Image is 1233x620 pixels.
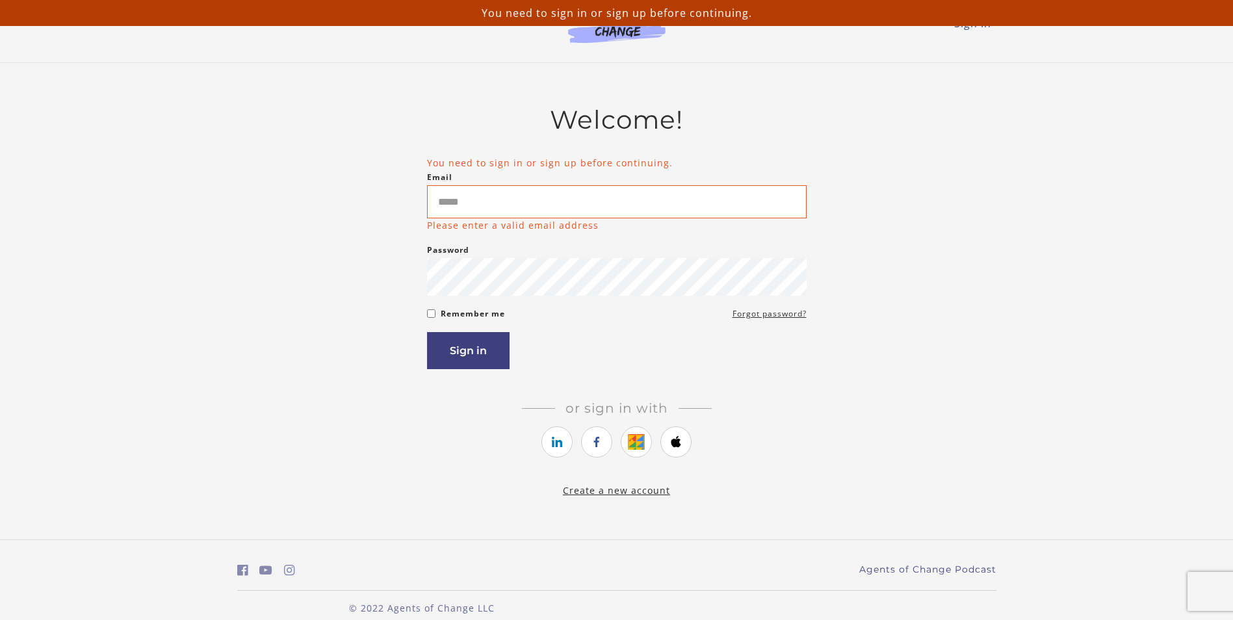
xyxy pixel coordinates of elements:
[427,332,510,369] button: Sign in
[660,426,692,458] a: https://courses.thinkific.com/users/auth/apple?ss%5Breferral%5D=&ss%5Buser_return_to%5D=%2Fcourse...
[541,426,573,458] a: https://courses.thinkific.com/users/auth/linkedin?ss%5Breferral%5D=&ss%5Buser_return_to%5D=%2Fcou...
[427,105,807,135] h2: Welcome!
[581,426,612,458] a: https://courses.thinkific.com/users/auth/facebook?ss%5Breferral%5D=&ss%5Buser_return_to%5D=%2Fcou...
[259,564,272,576] i: https://www.youtube.com/c/AgentsofChangeTestPrepbyMeaganMitchell (Open in a new window)
[5,5,1228,21] p: You need to sign in or sign up before continuing.
[284,564,295,576] i: https://www.instagram.com/agentsofchangeprep/ (Open in a new window)
[284,561,295,580] a: https://www.instagram.com/agentsofchangeprep/ (Open in a new window)
[555,400,679,416] span: Or sign in with
[554,13,679,43] img: Agents of Change Logo
[259,561,272,580] a: https://www.youtube.com/c/AgentsofChangeTestPrepbyMeaganMitchell (Open in a new window)
[427,218,599,232] p: Please enter a valid email address
[563,484,670,497] a: Create a new account
[237,564,248,576] i: https://www.facebook.com/groups/aswbtestprep (Open in a new window)
[427,242,469,258] label: Password
[237,561,248,580] a: https://www.facebook.com/groups/aswbtestprep (Open in a new window)
[441,306,505,322] label: Remember me
[859,563,996,576] a: Agents of Change Podcast
[621,426,652,458] a: https://courses.thinkific.com/users/auth/google?ss%5Breferral%5D=&ss%5Buser_return_to%5D=%2Fcours...
[427,156,807,170] li: You need to sign in or sign up before continuing.
[733,306,807,322] a: Forgot password?
[427,170,452,185] label: Email
[237,601,606,615] p: © 2022 Agents of Change LLC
